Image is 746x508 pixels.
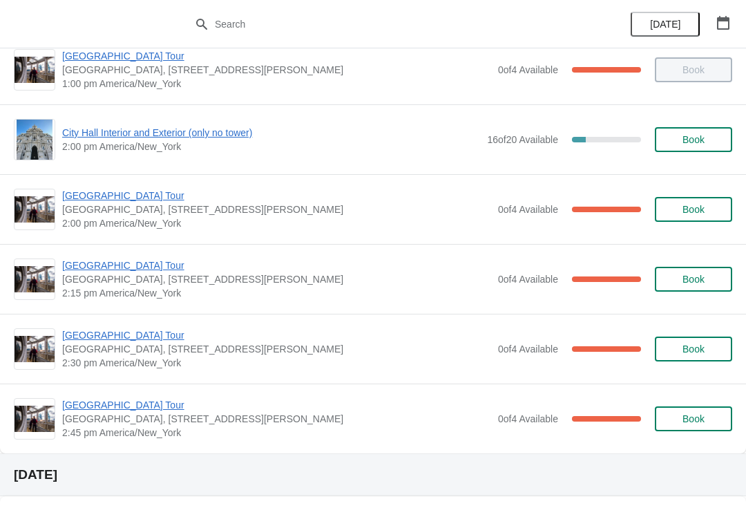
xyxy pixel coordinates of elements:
span: 0 of 4 Available [498,413,558,424]
span: Book [682,413,705,424]
span: City Hall Interior and Exterior (only no tower) [62,126,480,140]
span: 0 of 4 Available [498,64,558,75]
span: 0 of 4 Available [498,204,558,215]
span: [DATE] [650,19,680,30]
span: [GEOGRAPHIC_DATA] Tour [62,49,491,63]
span: [GEOGRAPHIC_DATA], [STREET_ADDRESS][PERSON_NAME] [62,342,491,356]
span: 2:30 pm America/New_York [62,356,491,370]
span: Book [682,344,705,355]
span: 0 of 4 Available [498,344,558,355]
span: 0 of 4 Available [498,274,558,285]
button: Book [655,127,732,152]
span: Book [682,274,705,285]
button: Book [655,197,732,222]
img: City Hall Tower Tour | City Hall Visitor Center, 1400 John F Kennedy Boulevard Suite 121, Philade... [15,406,55,433]
span: [GEOGRAPHIC_DATA], [STREET_ADDRESS][PERSON_NAME] [62,203,491,216]
button: Book [655,337,732,361]
span: 2:45 pm America/New_York [62,426,491,440]
span: [GEOGRAPHIC_DATA], [STREET_ADDRESS][PERSON_NAME] [62,412,491,426]
span: 2:15 pm America/New_York [62,286,491,300]
img: City Hall Tower Tour | City Hall Visitor Center, 1400 John F Kennedy Boulevard Suite 121, Philade... [15,266,55,293]
img: City Hall Tower Tour | City Hall Visitor Center, 1400 John F Kennedy Boulevard Suite 121, Philade... [15,196,55,223]
span: Book [682,204,705,215]
span: 2:00 pm America/New_York [62,216,491,230]
span: 16 of 20 Available [487,134,558,145]
span: 2:00 pm America/New_York [62,140,480,153]
img: City Hall Tower Tour | City Hall Visitor Center, 1400 John F Kennedy Boulevard Suite 121, Philade... [15,57,55,84]
span: Book [682,134,705,145]
span: [GEOGRAPHIC_DATA], [STREET_ADDRESS][PERSON_NAME] [62,272,491,286]
span: [GEOGRAPHIC_DATA] Tour [62,328,491,342]
span: [GEOGRAPHIC_DATA] Tour [62,189,491,203]
button: Book [655,267,732,292]
span: [GEOGRAPHIC_DATA] Tour [62,398,491,412]
span: 1:00 pm America/New_York [62,77,491,91]
img: City Hall Interior and Exterior (only no tower) | | 2:00 pm America/New_York [17,120,53,160]
button: [DATE] [631,12,700,37]
span: [GEOGRAPHIC_DATA] Tour [62,258,491,272]
span: [GEOGRAPHIC_DATA], [STREET_ADDRESS][PERSON_NAME] [62,63,491,77]
input: Search [214,12,559,37]
button: Book [655,406,732,431]
h2: [DATE] [14,468,732,482]
img: City Hall Tower Tour | City Hall Visitor Center, 1400 John F Kennedy Boulevard Suite 121, Philade... [15,336,55,363]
